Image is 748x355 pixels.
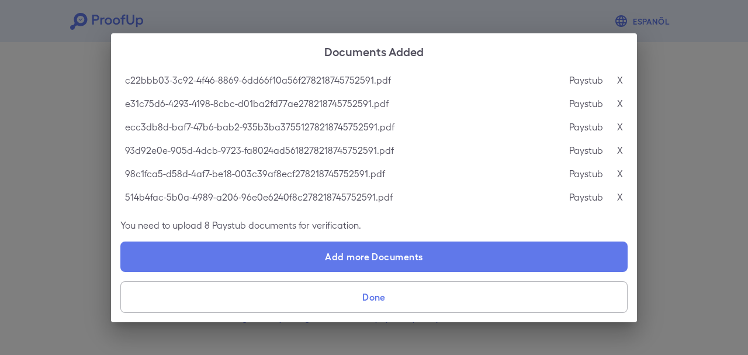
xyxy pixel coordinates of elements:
[617,96,623,111] p: X
[569,120,603,134] p: Paystub
[125,143,394,157] p: 93d92e0e-905d-4dcb-9723-fa8024ad5618278218745752591.pdf
[617,73,623,87] p: X
[111,33,637,68] h2: Documents Added
[569,190,603,204] p: Paystub
[120,218,628,232] p: You need to upload 8 Paystub documents for verification.
[125,120,394,134] p: ecc3db8d-baf7-47b6-bab2-935b3ba37551278218745752591.pdf
[617,120,623,134] p: X
[569,96,603,111] p: Paystub
[617,190,623,204] p: X
[617,167,623,181] p: X
[569,73,603,87] p: Paystub
[569,143,603,157] p: Paystub
[617,143,623,157] p: X
[120,281,628,313] button: Done
[125,190,393,204] p: 514b4fac-5b0a-4989-a206-96e0e6240f8c278218745752591.pdf
[569,167,603,181] p: Paystub
[125,167,385,181] p: 98c1fca5-d58d-4af7-be18-003c39af8ecf278218745752591.pdf
[125,73,391,87] p: c22bbb03-3c92-4f46-8869-6dd66f10a56f278218745752591.pdf
[120,242,628,272] label: Add more Documents
[125,96,389,111] p: e31c75d6-4293-4198-8cbc-d01ba2fd77ae278218745752591.pdf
